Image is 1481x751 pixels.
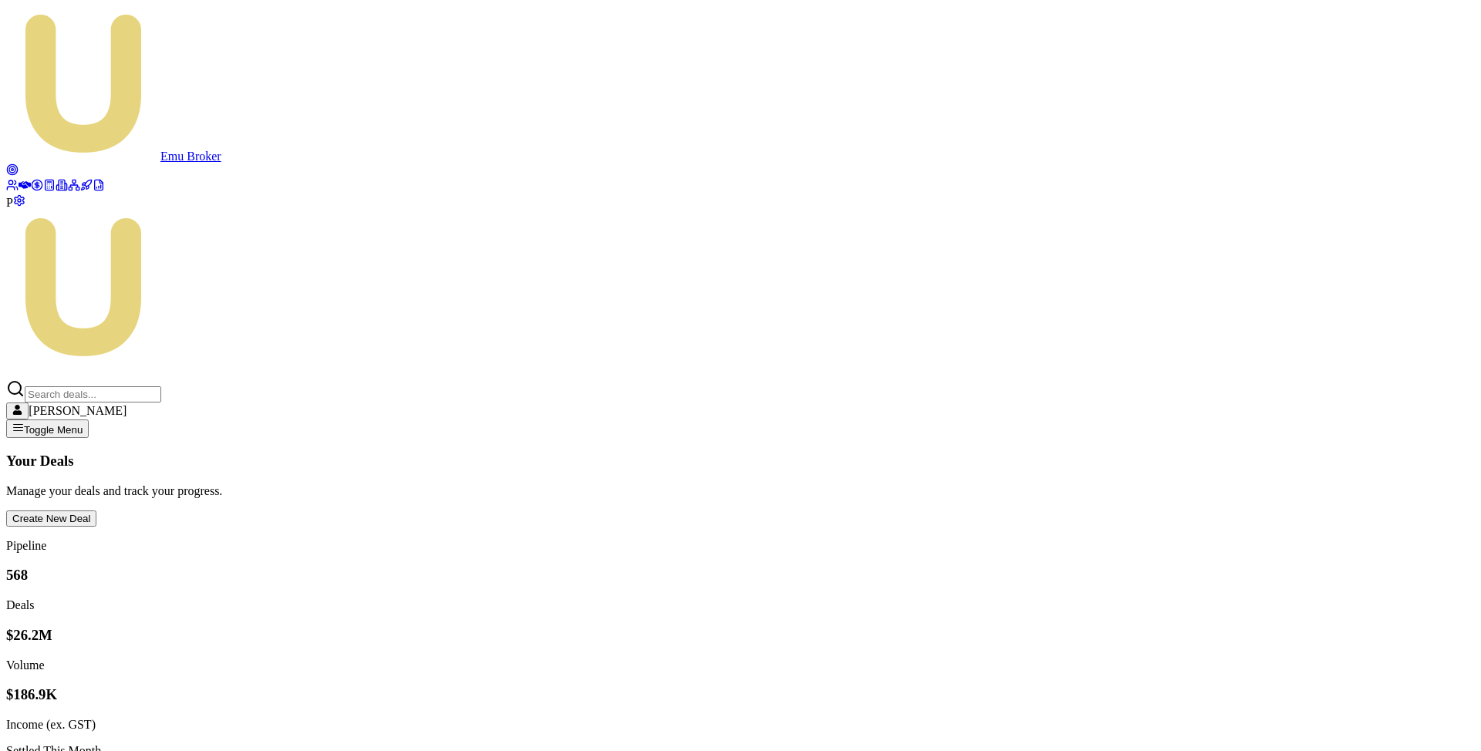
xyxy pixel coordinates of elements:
[6,627,1475,644] h3: $26.2M
[6,150,221,163] a: Emu Broker
[6,539,1475,553] p: Pipeline
[160,150,221,163] span: Emu Broker
[6,196,13,209] span: P
[6,658,1475,672] div: Volume
[6,511,96,524] a: Create New Deal
[6,453,1475,470] h3: Your Deals
[6,686,1475,703] h3: $186.9K
[6,210,160,364] img: Emu Money
[6,484,1475,498] p: Manage your deals and track your progress.
[6,510,96,527] button: Create New Deal
[6,419,89,438] button: Toggle Menu
[6,598,1475,612] div: Deals
[6,718,1475,732] div: Income (ex. GST)
[6,567,1475,584] h3: 568
[24,424,83,436] span: Toggle Menu
[29,404,127,417] span: [PERSON_NAME]
[6,6,160,160] img: emu-icon-u.png
[25,386,161,402] input: Search deals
